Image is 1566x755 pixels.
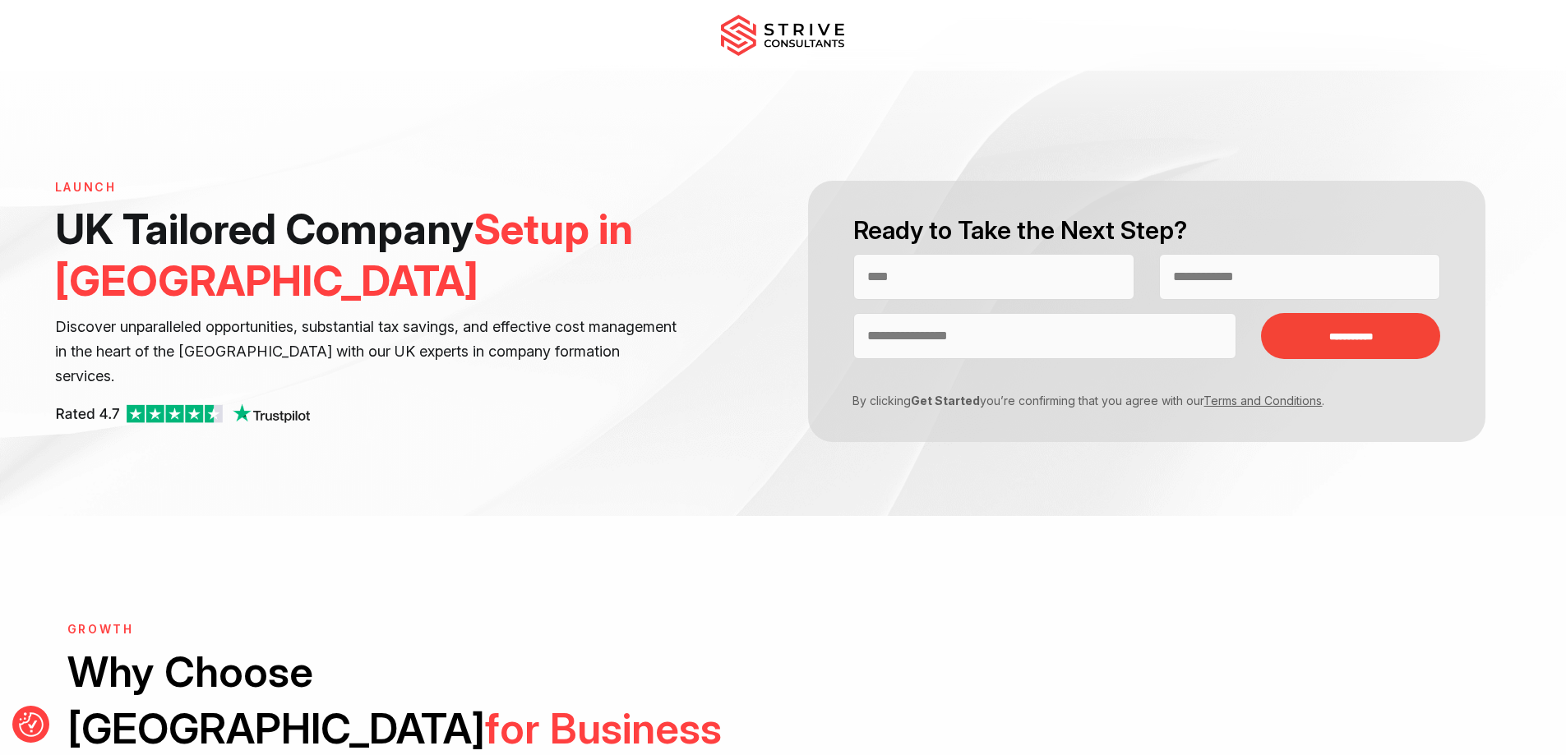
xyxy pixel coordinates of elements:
h6: GROWTH [67,623,771,637]
p: By clicking you’re confirming that you agree with our . [841,392,1428,409]
h2: Ready to Take the Next Step? [853,214,1440,247]
img: main-logo.svg [721,15,844,56]
p: Discover unparalleled opportunities, substantial tax savings, and effective cost management in th... [55,315,681,389]
a: Terms and Conditions [1203,394,1322,407]
img: Revisit consent button [19,712,44,737]
form: Contact form [783,181,1511,442]
h1: UK Tailored Company [55,203,681,306]
h6: LAUNCH [55,181,681,195]
strong: Get Started [911,394,980,407]
button: Consent Preferences [19,712,44,737]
